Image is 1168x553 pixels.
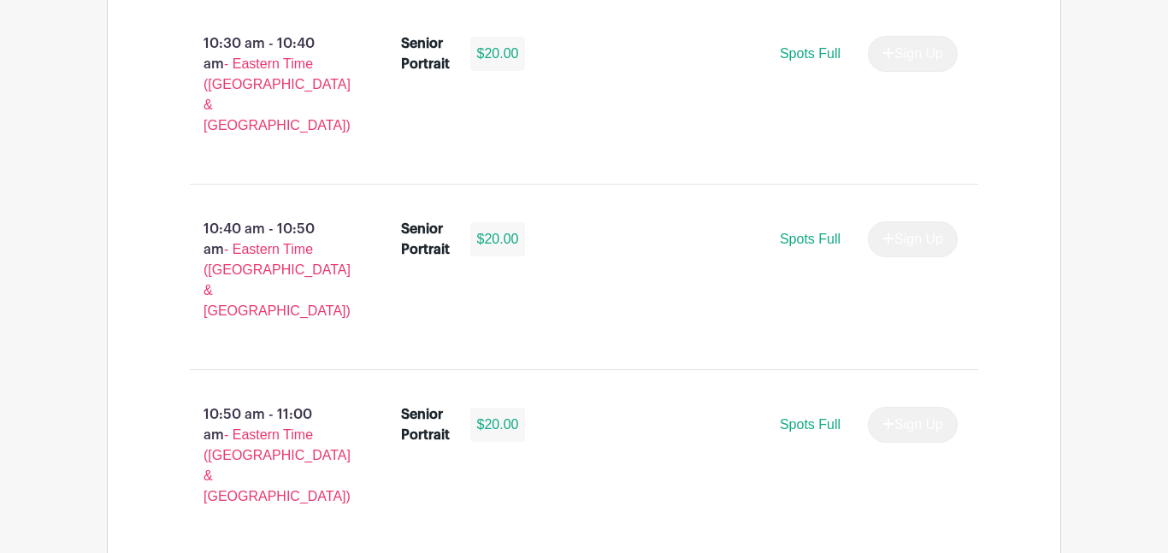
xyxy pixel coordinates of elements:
[204,427,351,503] span: - Eastern Time ([GEOGRAPHIC_DATA] & [GEOGRAPHIC_DATA])
[780,46,841,61] span: Spots Full
[780,417,841,432] span: Spots Full
[470,37,526,71] div: $20.00
[204,56,351,132] span: - Eastern Time ([GEOGRAPHIC_DATA] & [GEOGRAPHIC_DATA])
[780,232,841,246] span: Spots Full
[162,212,374,328] p: 10:40 am - 10:50 am
[162,397,374,514] p: 10:50 am - 11:00 am
[162,26,374,143] p: 10:30 am - 10:40 am
[470,408,526,442] div: $20.00
[401,219,450,260] div: Senior Portrait
[401,404,450,445] div: Senior Portrait
[401,33,450,74] div: Senior Portrait
[470,222,526,256] div: $20.00
[204,242,351,318] span: - Eastern Time ([GEOGRAPHIC_DATA] & [GEOGRAPHIC_DATA])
